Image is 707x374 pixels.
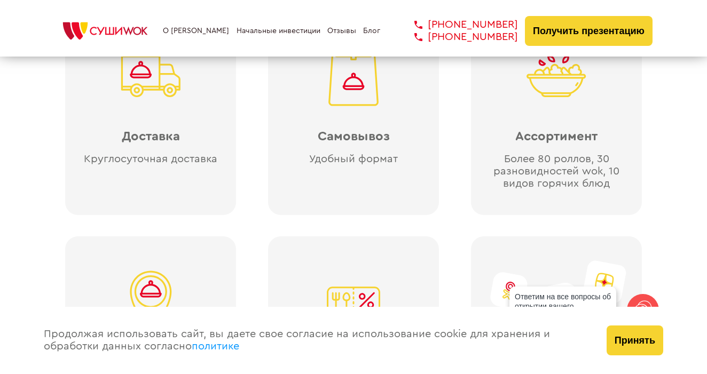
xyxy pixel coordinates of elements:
div: Продолжая использовать сайт, вы даете свое согласие на использование cookie для хранения и обрабо... [33,307,596,374]
div: Удобный формат [309,153,398,165]
div: Круглосуточная доставка [84,153,217,165]
div: Более 80 роллов, 30 разновидностей wok, 10 видов горячих блюд [482,153,631,190]
button: Получить презентацию [525,16,653,46]
a: политике [192,341,239,352]
div: Самовывоз [318,130,390,145]
div: Ассортимент [515,130,598,145]
div: Ответим на все вопросы об открытии вашего [PERSON_NAME]! [509,287,616,326]
button: Принять [607,325,663,355]
a: Блог [363,27,380,35]
a: [PHONE_NUMBER] [398,19,518,31]
img: СУШИWOK [54,19,156,43]
a: [PHONE_NUMBER] [398,31,518,43]
div: Доставка [122,130,180,145]
a: Начальные инвестиции [237,27,320,35]
a: Отзывы [327,27,356,35]
a: О [PERSON_NAME] [163,27,229,35]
